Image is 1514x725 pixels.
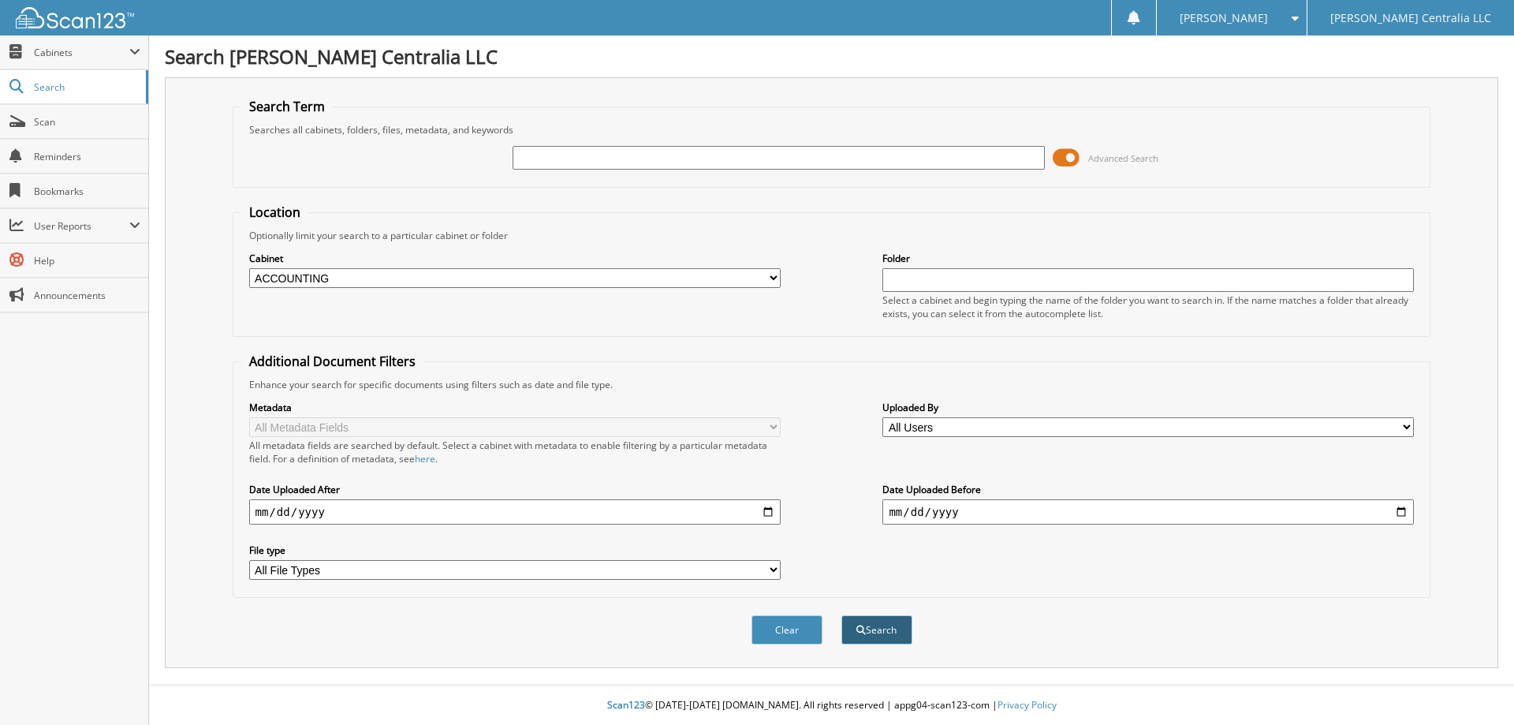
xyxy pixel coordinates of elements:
[841,615,912,645] button: Search
[1180,13,1268,23] span: [PERSON_NAME]
[249,483,781,496] label: Date Uploaded After
[1435,649,1514,725] iframe: Chat Widget
[249,544,781,557] label: File type
[1330,13,1491,23] span: [PERSON_NAME] Centralia LLC
[241,123,1423,136] div: Searches all cabinets, folders, files, metadata, and keywords
[249,252,781,265] label: Cabinet
[249,401,781,414] label: Metadata
[241,353,423,370] legend: Additional Document Filters
[165,43,1498,69] h1: Search [PERSON_NAME] Centralia LLC
[249,499,781,525] input: start
[415,452,435,465] a: here
[241,229,1423,242] div: Optionally limit your search to a particular cabinet or folder
[16,7,134,28] img: scan123-logo-white.svg
[34,289,140,302] span: Announcements
[751,615,822,645] button: Clear
[34,219,129,233] span: User Reports
[882,252,1414,265] label: Folder
[34,46,129,59] span: Cabinets
[882,499,1414,525] input: end
[149,686,1514,725] div: © [DATE]-[DATE] [DOMAIN_NAME]. All rights reserved | appg04-scan123-com |
[34,185,140,198] span: Bookmarks
[882,293,1414,320] div: Select a cabinet and begin typing the name of the folder you want to search in. If the name match...
[998,698,1057,712] a: Privacy Policy
[882,401,1414,414] label: Uploaded By
[34,150,140,163] span: Reminders
[34,115,140,129] span: Scan
[241,98,333,115] legend: Search Term
[241,204,308,221] legend: Location
[249,439,781,465] div: All metadata fields are searched by default. Select a cabinet with metadata to enable filtering b...
[241,378,1423,391] div: Enhance your search for specific documents using filters such as date and file type.
[34,80,138,94] span: Search
[34,254,140,267] span: Help
[1088,152,1158,164] span: Advanced Search
[882,483,1414,496] label: Date Uploaded Before
[607,698,645,712] span: Scan123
